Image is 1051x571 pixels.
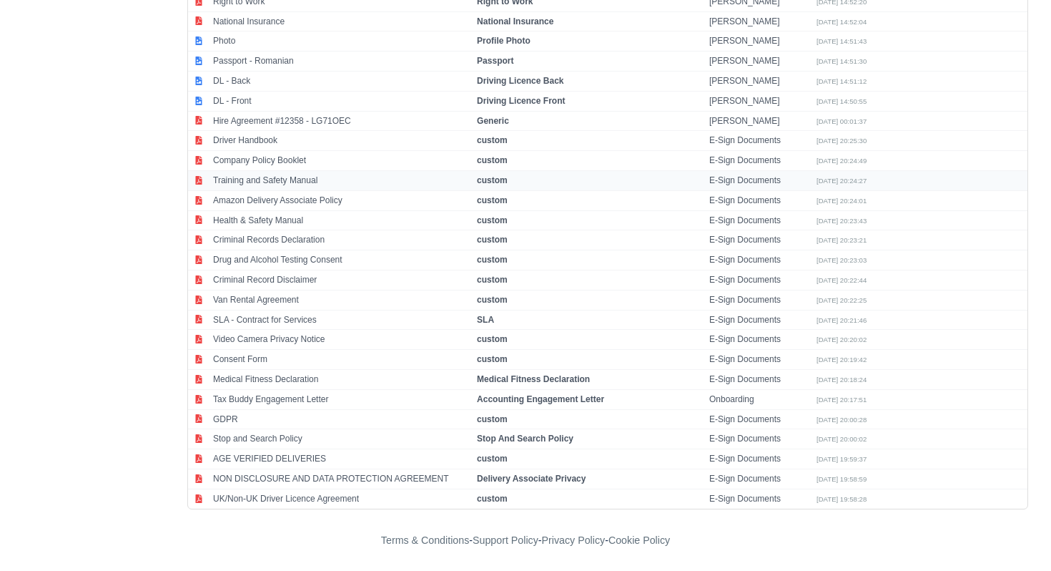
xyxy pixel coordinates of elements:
td: Health & Safety Manual [209,210,473,230]
small: [DATE] 20:24:27 [816,177,867,185]
strong: Stop And Search Policy [477,434,573,444]
small: [DATE] 19:58:59 [816,475,867,483]
td: E-Sign Documents [706,350,813,370]
small: [DATE] 14:52:04 [816,18,867,26]
strong: custom [477,235,508,245]
strong: custom [477,195,508,205]
td: E-Sign Documents [706,270,813,291]
td: SLA - Contract for Services [209,310,473,330]
td: E-Sign Documents [706,290,813,310]
td: Drug and Alcohol Testing Consent [209,250,473,270]
strong: custom [477,414,508,424]
strong: Driving Licence Back [477,76,563,86]
td: Hire Agreement #12358 - LG71OEC [209,111,473,131]
td: Stop and Search Policy [209,429,473,449]
td: E-Sign Documents [706,250,813,270]
small: [DATE] 20:17:51 [816,396,867,404]
small: [DATE] 20:21:46 [816,316,867,324]
td: NON DISCLOSURE AND DATA PROTECTION AGREEMENT [209,469,473,489]
td: Tax Buddy Engagement Letter [209,389,473,409]
td: [PERSON_NAME] [706,91,813,111]
td: E-Sign Documents [706,409,813,429]
strong: custom [477,454,508,464]
strong: custom [477,155,508,165]
td: Passport - Romanian [209,52,473,72]
strong: Driving Licence Front [477,96,565,106]
strong: Medical Fitness Declaration [477,374,590,384]
strong: custom [477,494,508,504]
strong: Delivery Associate Privacy [477,474,586,484]
td: Criminal Record Disclaimer [209,270,473,291]
a: Privacy Policy [542,535,606,546]
td: E-Sign Documents [706,429,813,449]
td: E-Sign Documents [706,489,813,508]
strong: Generic [477,116,509,126]
td: E-Sign Documents [706,330,813,350]
td: E-Sign Documents [706,210,813,230]
td: [PERSON_NAME] [706,31,813,52]
td: UK/Non-UK Driver Licence Agreement [209,489,473,508]
small: [DATE] 20:22:44 [816,276,867,284]
small: [DATE] 14:51:43 [816,37,867,45]
small: [DATE] 20:25:30 [816,137,867,145]
small: [DATE] 20:18:24 [816,376,867,384]
td: Training and Safety Manual [209,171,473,191]
strong: custom [477,334,508,344]
strong: custom [477,135,508,145]
td: DL - Front [209,91,473,111]
strong: custom [477,215,508,225]
small: [DATE] 20:23:21 [816,236,867,244]
iframe: Chat Widget [980,502,1051,571]
td: Onboarding [706,389,813,409]
strong: custom [477,295,508,305]
small: [DATE] 20:00:28 [816,416,867,424]
td: Consent Form [209,350,473,370]
td: E-Sign Documents [706,449,813,469]
small: [DATE] 19:59:37 [816,455,867,463]
td: Driver Handbook [209,131,473,151]
td: [PERSON_NAME] [706,72,813,92]
td: Video Camera Privacy Notice [209,330,473,350]
small: [DATE] 19:58:28 [816,495,867,503]
strong: custom [477,255,508,265]
small: [DATE] 14:51:30 [816,57,867,65]
td: Criminal Records Declaration [209,230,473,250]
td: GDPR [209,409,473,429]
small: [DATE] 00:01:37 [816,117,867,125]
td: AGE VERIFIED DELIVERIES [209,449,473,469]
a: Support Policy [473,535,538,546]
small: [DATE] 20:20:02 [816,336,867,343]
small: [DATE] 20:24:01 [816,197,867,205]
td: Van Rental Agreement [209,290,473,310]
td: E-Sign Documents [706,469,813,489]
small: [DATE] 14:50:55 [816,97,867,105]
td: E-Sign Documents [706,190,813,210]
small: [DATE] 20:22:25 [816,296,867,304]
td: National Insurance [209,11,473,31]
small: [DATE] 14:51:12 [816,77,867,85]
td: Photo [209,31,473,52]
a: Cookie Policy [608,535,670,546]
td: Medical Fitness Declaration [209,369,473,389]
div: - - - [118,532,933,549]
td: [PERSON_NAME] [706,11,813,31]
strong: Passport [477,56,513,66]
strong: custom [477,175,508,185]
td: E-Sign Documents [706,171,813,191]
td: E-Sign Documents [706,230,813,250]
small: [DATE] 20:23:43 [816,217,867,225]
a: Terms & Conditions [381,535,469,546]
td: Amazon Delivery Associate Policy [209,190,473,210]
td: Company Policy Booklet [209,151,473,171]
td: E-Sign Documents [706,151,813,171]
td: E-Sign Documents [706,310,813,330]
td: [PERSON_NAME] [706,111,813,131]
strong: custom [477,354,508,364]
td: E-Sign Documents [706,369,813,389]
strong: custom [477,275,508,285]
td: [PERSON_NAME] [706,52,813,72]
small: [DATE] 20:24:49 [816,157,867,165]
small: [DATE] 20:23:03 [816,256,867,264]
strong: National Insurance [477,16,553,26]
